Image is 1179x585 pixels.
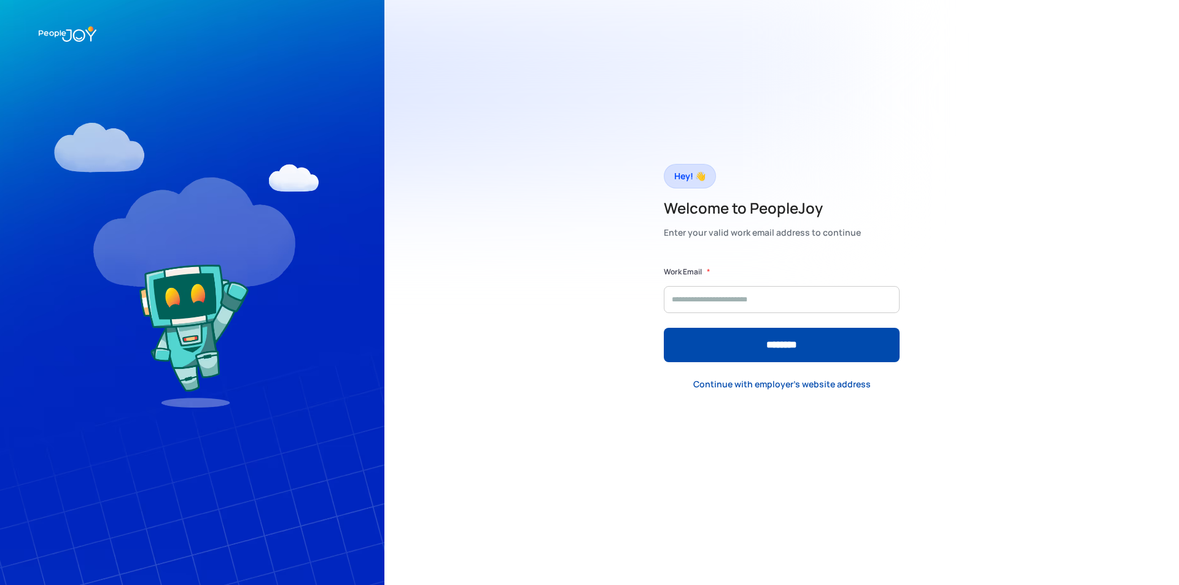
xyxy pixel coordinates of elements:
[664,224,861,241] div: Enter your valid work email address to continue
[683,371,881,397] a: Continue with employer's website address
[664,266,900,362] form: Form
[693,378,871,390] div: Continue with employer's website address
[674,168,706,185] div: Hey! 👋
[664,266,702,278] label: Work Email
[664,198,861,218] h2: Welcome to PeopleJoy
